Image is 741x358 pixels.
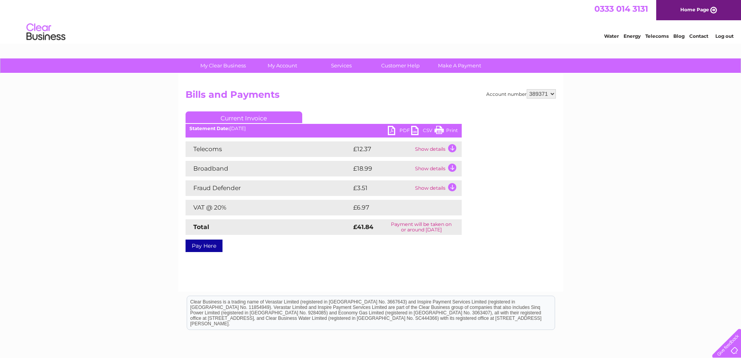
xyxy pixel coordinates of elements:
a: Log out [715,33,734,39]
a: My Clear Business [191,58,255,73]
td: Show details [413,161,462,176]
td: £18.99 [351,161,413,176]
a: Customer Help [368,58,433,73]
td: Payment will be taken on or around [DATE] [381,219,462,235]
div: [DATE] [186,126,462,131]
a: Energy [624,33,641,39]
a: PDF [388,126,411,137]
div: Clear Business is a trading name of Verastar Limited (registered in [GEOGRAPHIC_DATA] No. 3667643... [187,4,555,38]
td: Broadband [186,161,351,176]
a: Print [434,126,458,137]
a: Make A Payment [427,58,492,73]
td: £6.97 [351,200,443,215]
a: Telecoms [645,33,669,39]
strong: Total [193,223,209,231]
a: My Account [250,58,314,73]
a: Contact [689,33,708,39]
td: Telecoms [186,141,351,157]
td: £3.51 [351,180,413,196]
b: Statement Date: [189,125,229,131]
a: Pay Here [186,240,222,252]
a: CSV [411,126,434,137]
div: Account number [486,89,556,99]
a: 0333 014 3131 [594,4,648,14]
img: logo.png [26,20,66,44]
a: Blog [673,33,685,39]
a: Services [309,58,373,73]
td: Show details [413,141,462,157]
a: Water [604,33,619,39]
td: Show details [413,180,462,196]
td: VAT @ 20% [186,200,351,215]
h2: Bills and Payments [186,89,556,104]
a: Current Invoice [186,111,302,123]
td: £12.37 [351,141,413,157]
td: Fraud Defender [186,180,351,196]
strong: £41.84 [353,223,373,231]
